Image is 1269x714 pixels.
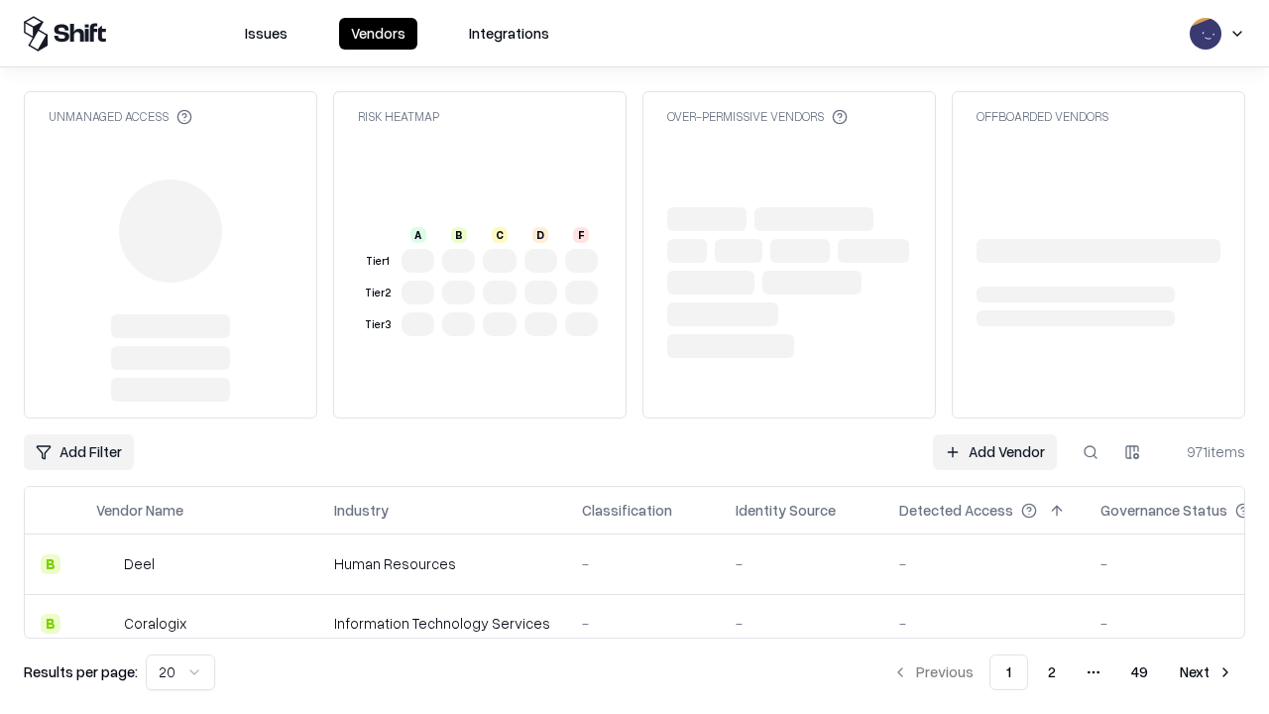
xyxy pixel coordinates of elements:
div: 971 items [1166,441,1245,462]
div: A [410,227,426,243]
div: Unmanaged Access [49,108,192,125]
div: Coralogix [124,613,186,634]
div: Tier 3 [362,316,394,333]
div: Human Resources [334,553,550,574]
button: Add Filter [24,434,134,470]
div: B [451,227,467,243]
button: 49 [1115,654,1164,690]
div: Deel [124,553,155,574]
img: Coralogix [96,614,116,634]
div: - [899,613,1069,634]
div: - [899,553,1069,574]
div: Identity Source [736,500,836,521]
button: Next [1168,654,1245,690]
button: Vendors [339,18,417,50]
div: F [573,227,589,243]
div: Information Technology Services [334,613,550,634]
nav: pagination [880,654,1245,690]
button: 1 [989,654,1028,690]
a: Add Vendor [933,434,1057,470]
div: Over-Permissive Vendors [667,108,848,125]
button: Integrations [457,18,561,50]
div: - [736,613,867,634]
p: Results per page: [24,661,138,682]
div: B [41,614,60,634]
div: Industry [334,500,389,521]
div: Tier 1 [362,253,394,270]
div: Offboarded Vendors [977,108,1108,125]
img: Deel [96,554,116,574]
div: Risk Heatmap [358,108,439,125]
div: Governance Status [1100,500,1227,521]
div: B [41,554,60,574]
div: Detected Access [899,500,1013,521]
div: Classification [582,500,672,521]
button: Issues [233,18,299,50]
div: - [582,553,704,574]
div: Tier 2 [362,285,394,301]
div: - [736,553,867,574]
div: Vendor Name [96,500,183,521]
div: D [532,227,548,243]
button: 2 [1032,654,1072,690]
div: C [492,227,508,243]
div: - [582,613,704,634]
